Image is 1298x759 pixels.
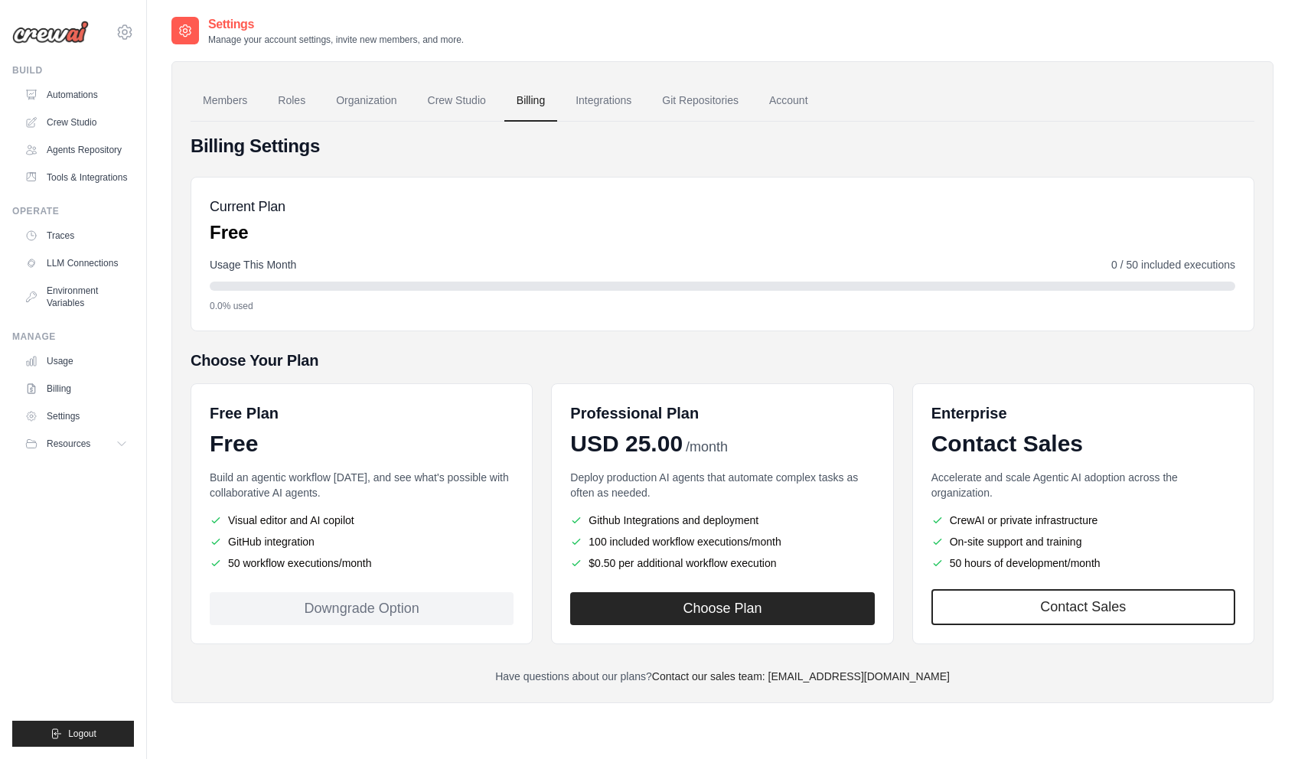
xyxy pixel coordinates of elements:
[191,350,1254,371] h5: Choose Your Plan
[12,331,134,343] div: Manage
[210,402,279,424] h6: Free Plan
[18,223,134,248] a: Traces
[210,555,514,571] li: 50 workflow executions/month
[191,80,259,122] a: Members
[931,555,1235,571] li: 50 hours of development/month
[18,279,134,315] a: Environment Variables
[208,34,464,46] p: Manage your account settings, invite new members, and more.
[1221,686,1298,759] iframe: Chat Widget
[570,513,874,528] li: Github Integrations and deployment
[18,432,134,456] button: Resources
[931,534,1235,549] li: On-site support and training
[47,438,90,450] span: Resources
[18,138,134,162] a: Agents Repository
[210,220,285,245] p: Free
[18,376,134,401] a: Billing
[18,83,134,107] a: Automations
[210,534,514,549] li: GitHub integration
[18,165,134,190] a: Tools & Integrations
[570,470,874,500] p: Deploy production AI agents that automate complex tasks as often as needed.
[563,80,644,122] a: Integrations
[210,470,514,500] p: Build an agentic workflow [DATE], and see what's possible with collaborative AI agents.
[12,64,134,77] div: Build
[931,513,1235,528] li: CrewAI or private infrastructure
[931,430,1235,458] div: Contact Sales
[210,257,296,272] span: Usage This Month
[210,300,253,312] span: 0.0% used
[324,80,409,122] a: Organization
[18,110,134,135] a: Crew Studio
[191,134,1254,158] h4: Billing Settings
[416,80,498,122] a: Crew Studio
[1111,257,1235,272] span: 0 / 50 included executions
[210,430,514,458] div: Free
[18,251,134,275] a: LLM Connections
[570,592,874,625] button: Choose Plan
[650,80,751,122] a: Git Repositories
[12,205,134,217] div: Operate
[686,437,728,458] span: /month
[652,670,950,682] a: Contact our sales team: [EMAIL_ADDRESS][DOMAIN_NAME]
[570,402,699,424] h6: Professional Plan
[931,589,1235,625] a: Contact Sales
[210,513,514,528] li: Visual editor and AI copilot
[757,80,820,122] a: Account
[18,404,134,428] a: Settings
[12,21,89,44] img: Logo
[68,728,96,740] span: Logout
[570,534,874,549] li: 100 included workflow executions/month
[210,196,285,217] h5: Current Plan
[931,402,1235,424] h6: Enterprise
[931,470,1235,500] p: Accelerate and scale Agentic AI adoption across the organization.
[266,80,318,122] a: Roles
[208,15,464,34] h2: Settings
[210,592,514,625] div: Downgrade Option
[191,669,1254,684] p: Have questions about our plans?
[12,721,134,747] button: Logout
[570,430,683,458] span: USD 25.00
[18,349,134,373] a: Usage
[570,555,874,571] li: $0.50 per additional workflow execution
[504,80,557,122] a: Billing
